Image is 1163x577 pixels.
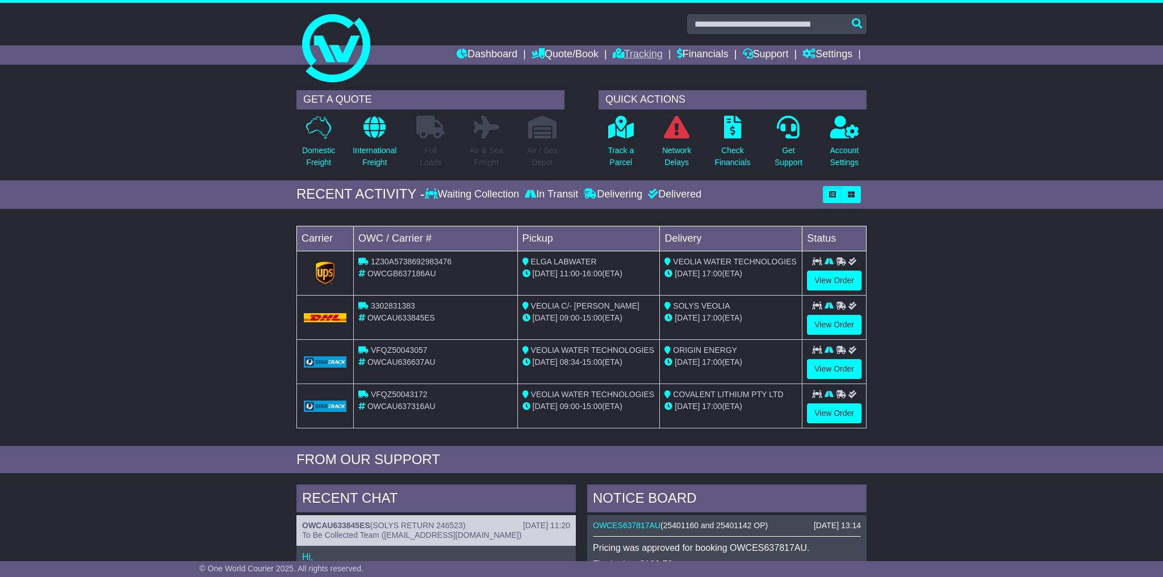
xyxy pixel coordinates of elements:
div: - (ETA) [522,268,655,280]
span: 17:00 [702,313,722,322]
img: DHL.png [304,313,346,322]
p: International Freight [353,145,396,169]
div: ( ) [593,521,861,530]
a: Tracking [613,45,663,65]
a: Quote/Book [532,45,599,65]
span: 16:00 [582,269,602,278]
a: OWCES637817AU [593,521,660,530]
p: Track a Parcel [608,145,634,169]
span: 3302831383 [371,301,415,310]
span: [DATE] [533,402,558,411]
div: Delivering [581,188,645,201]
a: View Order [807,315,861,335]
span: OWCGB637186AU [367,269,436,278]
img: GetCarrierServiceLogo [304,356,346,368]
a: GetSupport [774,115,803,175]
a: DomesticFreight [302,115,336,175]
p: Air / Sea Depot [527,145,558,169]
span: VEOLIA WATER TECHNOLOGIES [531,390,655,399]
div: RECENT ACTIVITY - [296,186,425,203]
span: VEOLIA C/- [PERSON_NAME] [531,301,639,310]
div: ( ) [302,521,570,530]
img: GetCarrierServiceLogo [316,262,335,284]
span: To Be Collected Team ([EMAIL_ADDRESS][DOMAIN_NAME]) [302,530,521,540]
span: 09:00 [560,313,580,322]
p: Full Loads [416,145,445,169]
span: [DATE] [675,402,700,411]
span: 17:00 [702,357,722,367]
span: [DATE] [533,313,558,322]
span: VEOLIA WATER TECHNOLOGIES [531,346,655,355]
span: [DATE] [675,269,700,278]
span: ORIGIN ENERGY [673,346,737,355]
td: Carrier [297,226,354,251]
div: (ETA) [664,401,797,412]
span: [DATE] [675,313,700,322]
div: RECENT CHAT [296,485,576,515]
span: 15:00 [582,357,602,367]
p: Final price: $139.79. [593,559,861,570]
div: GET A QUOTE [296,90,564,109]
a: InternationalFreight [352,115,397,175]
p: Check Financials [715,145,751,169]
p: Hi, [302,551,570,562]
a: AccountSettings [830,115,860,175]
a: View Order [807,271,861,290]
div: (ETA) [664,268,797,280]
span: VFQZ50043057 [371,346,428,355]
div: (ETA) [664,312,797,324]
span: SOLYS RETURN 246523 [373,521,463,530]
span: VEOLIA WATER TECHNOLOGIES [673,257,797,266]
a: View Order [807,403,861,423]
a: Track aParcel [607,115,634,175]
div: Waiting Collection [425,188,522,201]
a: Dashboard [457,45,517,65]
p: Pricing was approved for booking OWCES637817AU. [593,542,861,553]
span: 15:00 [582,402,602,411]
span: © One World Courier 2025. All rights reserved. [199,564,363,573]
td: Delivery [660,226,802,251]
div: FROM OUR SUPPORT [296,452,867,468]
span: OWCAU633845ES [367,313,435,322]
a: Financials [677,45,729,65]
p: Get Support [775,145,802,169]
span: 25401160 and 25401142 OP [663,521,765,530]
a: Settings [802,45,852,65]
div: [DATE] 13:14 [814,521,861,530]
span: SOLYS VEOLIA [673,301,730,310]
span: OWCAU636637AU [367,357,436,367]
div: Delivered [645,188,701,201]
a: NetworkDelays [662,115,692,175]
span: 11:00 [560,269,580,278]
span: ELGA LABWATER [531,257,597,266]
span: [DATE] [533,269,558,278]
div: (ETA) [664,356,797,368]
p: Air & Sea Freight [470,145,503,169]
div: In Transit [522,188,581,201]
img: GetCarrierServiceLogo [304,401,346,412]
p: Domestic Freight [302,145,335,169]
td: OWC / Carrier # [354,226,518,251]
span: [DATE] [675,357,700,367]
a: CheckFinancials [714,115,751,175]
p: Account Settings [830,145,859,169]
a: View Order [807,359,861,379]
div: QUICK ACTIONS [599,90,867,109]
span: [DATE] [533,357,558,367]
p: Network Delays [662,145,691,169]
span: 08:34 [560,357,580,367]
a: Support [743,45,789,65]
span: 17:00 [702,269,722,278]
td: Pickup [517,226,660,251]
span: VFQZ50043172 [371,390,428,399]
span: OWCAU637316AU [367,402,436,411]
span: 15:00 [582,313,602,322]
div: [DATE] 11:20 [523,521,570,530]
span: 1Z30A5738692983476 [371,257,451,266]
div: - (ETA) [522,312,655,324]
span: COVALENT LITHIUM PTY LTD [673,390,783,399]
td: Status [802,226,867,251]
span: 17:00 [702,402,722,411]
a: OWCAU633845ES [302,521,370,530]
div: NOTICE BOARD [587,485,867,515]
